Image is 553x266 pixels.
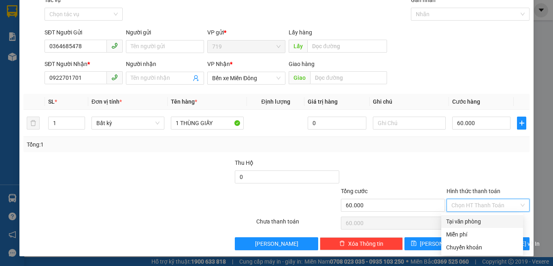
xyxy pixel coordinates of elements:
input: VD: Bàn, Ghế [171,117,244,130]
div: Người nhận [126,60,204,68]
span: Định lượng [261,98,290,105]
span: Lấy hàng [289,29,312,36]
span: Xóa Thông tin [348,239,383,248]
span: user-add [193,75,199,81]
input: 0 [308,117,366,130]
span: Đơn vị tính [91,98,122,105]
span: Cước hàng [452,98,480,105]
button: delete [27,117,40,130]
span: Thu Hộ [235,160,253,166]
div: Miễn phí [446,230,518,239]
div: Chưa thanh toán [255,217,340,231]
span: phone [111,43,118,49]
button: deleteXóa Thông tin [320,237,403,250]
button: save[PERSON_NAME] [404,237,466,250]
span: Bến xe Miền Đông [212,72,281,84]
span: Giá trị hàng [308,98,338,105]
button: printer[PERSON_NAME] và In [468,237,530,250]
div: SĐT Người Nhận [45,60,123,68]
input: Dọc đường [310,71,387,84]
button: [PERSON_NAME] [235,237,318,250]
button: plus [517,117,526,130]
span: save [411,240,417,247]
div: SĐT Người Gửi [45,28,123,37]
span: VP Nhận [207,61,230,67]
span: [PERSON_NAME] [420,239,463,248]
span: Bất kỳ [96,117,160,129]
input: Ghi Chú [373,117,446,130]
div: VP gửi [207,28,285,37]
span: plus [517,120,526,126]
input: Dọc đường [307,40,387,53]
span: phone [111,74,118,81]
span: SL [48,98,55,105]
span: delete [339,240,345,247]
span: Tổng cước [341,188,368,194]
span: 719 [212,40,281,53]
label: Hình thức thanh toán [447,188,500,194]
span: [PERSON_NAME] [255,239,298,248]
div: Người gửi [126,28,204,37]
span: Lấy [289,40,307,53]
th: Ghi chú [370,94,449,110]
div: Tổng: 1 [27,140,214,149]
span: Giao [289,71,310,84]
div: Chuyển khoản [446,243,518,252]
span: Tên hàng [171,98,197,105]
div: Tại văn phòng [446,217,518,226]
span: Giao hàng [289,61,315,67]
